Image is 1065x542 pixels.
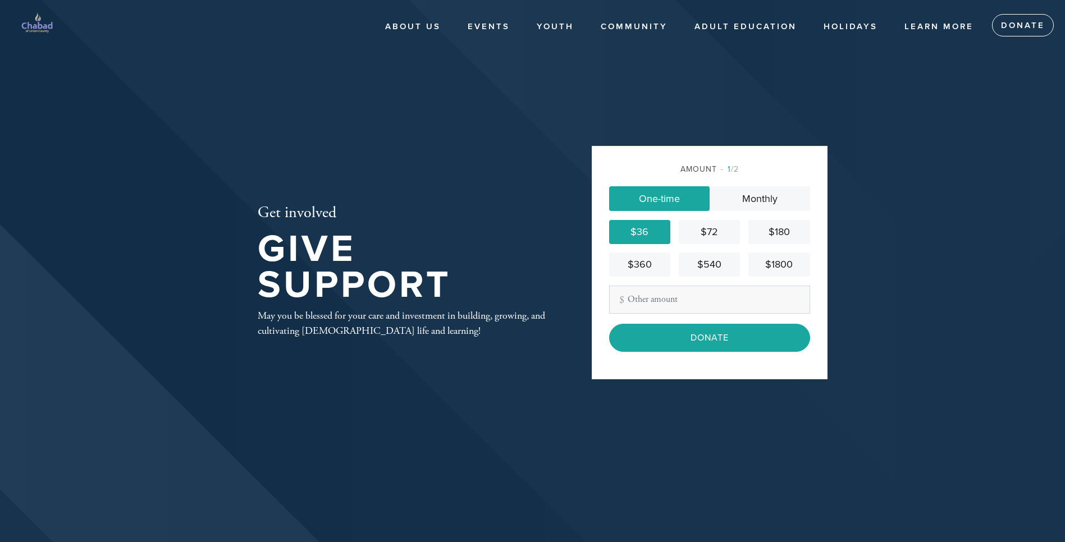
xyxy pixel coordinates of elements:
a: $1800 [748,252,810,277]
a: Donate [992,14,1054,36]
h2: Get involved [258,204,555,223]
a: $180 [748,220,810,244]
a: $72 [679,220,740,244]
input: Donate [609,324,810,352]
div: $180 [753,224,805,240]
div: $360 [614,257,666,272]
input: Other amount [609,286,810,314]
a: $360 [609,252,670,277]
span: /2 [721,164,739,174]
h1: Give Support [258,231,555,304]
a: One-time [609,186,710,211]
img: chabad%20logo%20%283000%20x%203000%20px%29%20%282%29.png [17,6,57,46]
a: Learn More [896,16,982,38]
a: Adult Education [686,16,805,38]
div: $540 [683,257,735,272]
div: Amount [609,163,810,175]
a: Youth [528,16,582,38]
a: $36 [609,220,670,244]
div: $36 [614,224,666,240]
a: $540 [679,252,740,277]
span: 1 [728,164,731,174]
a: Holidays [815,16,886,38]
div: May you be blessed for your care and investment in building, growing, and cultivating [DEMOGRAPHI... [258,308,555,338]
div: $72 [683,224,735,240]
a: About Us [377,16,449,38]
a: Monthly [710,186,810,211]
a: Events [459,16,518,38]
a: Community [592,16,676,38]
div: $1800 [753,257,805,272]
